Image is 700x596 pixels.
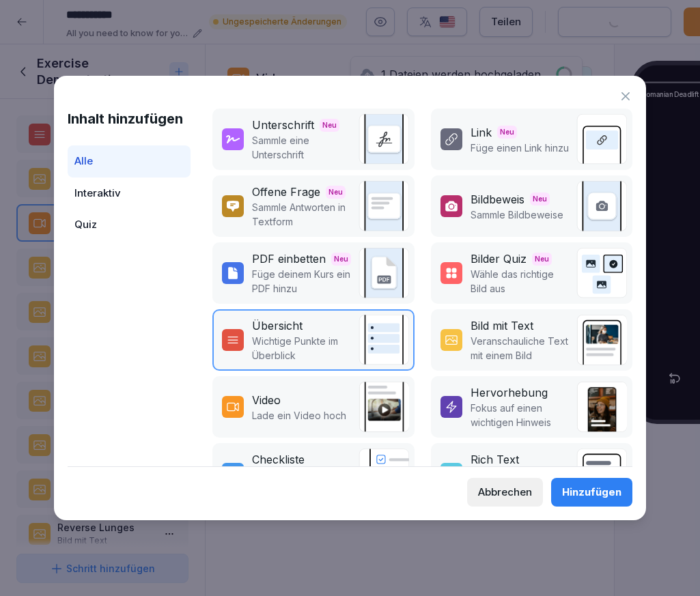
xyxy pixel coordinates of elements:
img: link.svg [576,114,627,165]
img: video.png [359,382,409,432]
span: Neu [320,119,339,132]
div: Bild mit Text [471,317,533,334]
span: Neu [497,126,517,139]
div: Link [471,124,492,141]
div: Hervorhebung [471,384,548,401]
p: Sammle Antworten in Textform [252,200,352,229]
p: Sammle eine Unterschrift [252,133,352,162]
div: Offene Frage [252,184,320,200]
button: Abbrechen [467,478,543,507]
div: Bildbeweis [471,191,524,208]
div: Hinzufügen [562,485,621,500]
div: Abbrechen [478,485,532,500]
div: Quiz [68,209,191,241]
span: Neu [530,193,550,205]
div: Interaktiv [68,178,191,210]
span: Neu [326,186,346,199]
img: overview.svg [359,315,409,365]
p: Füge deinem Kurs ein PDF hinzu [252,267,352,296]
div: Rich Text [471,451,519,468]
img: callout.png [576,382,627,432]
p: Fokus auf einen wichtigen Hinweis [471,401,570,429]
button: Hinzufügen [551,478,632,507]
p: Wähle das richtige Bild aus [471,267,570,296]
p: Wichtige Punkte im Überblick [252,334,352,363]
img: pdf_embed.svg [359,248,409,298]
div: Bilder Quiz [471,251,527,267]
img: image_quiz.svg [576,248,627,298]
div: Alle [68,145,191,178]
span: Neu [331,253,351,266]
h1: Inhalt hinzufügen [68,109,191,129]
img: richtext.svg [576,449,627,499]
div: Übersicht [252,317,303,334]
img: text_image.png [576,315,627,365]
p: Füge einen Link hinzu [471,141,569,155]
img: checklist.svg [359,449,409,499]
p: Lade ein Video hoch [252,408,346,423]
img: signature.svg [359,114,409,165]
img: text_response.svg [359,181,409,231]
div: Unterschrift [252,117,314,133]
span: Neu [532,253,552,266]
p: Veranschauliche Text mit einem Bild [471,334,570,363]
div: PDF einbetten [252,251,326,267]
img: image_upload.svg [576,181,627,231]
div: Checkliste [252,451,305,468]
p: Sammle Bildbeweise [471,208,563,222]
div: Video [252,392,281,408]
